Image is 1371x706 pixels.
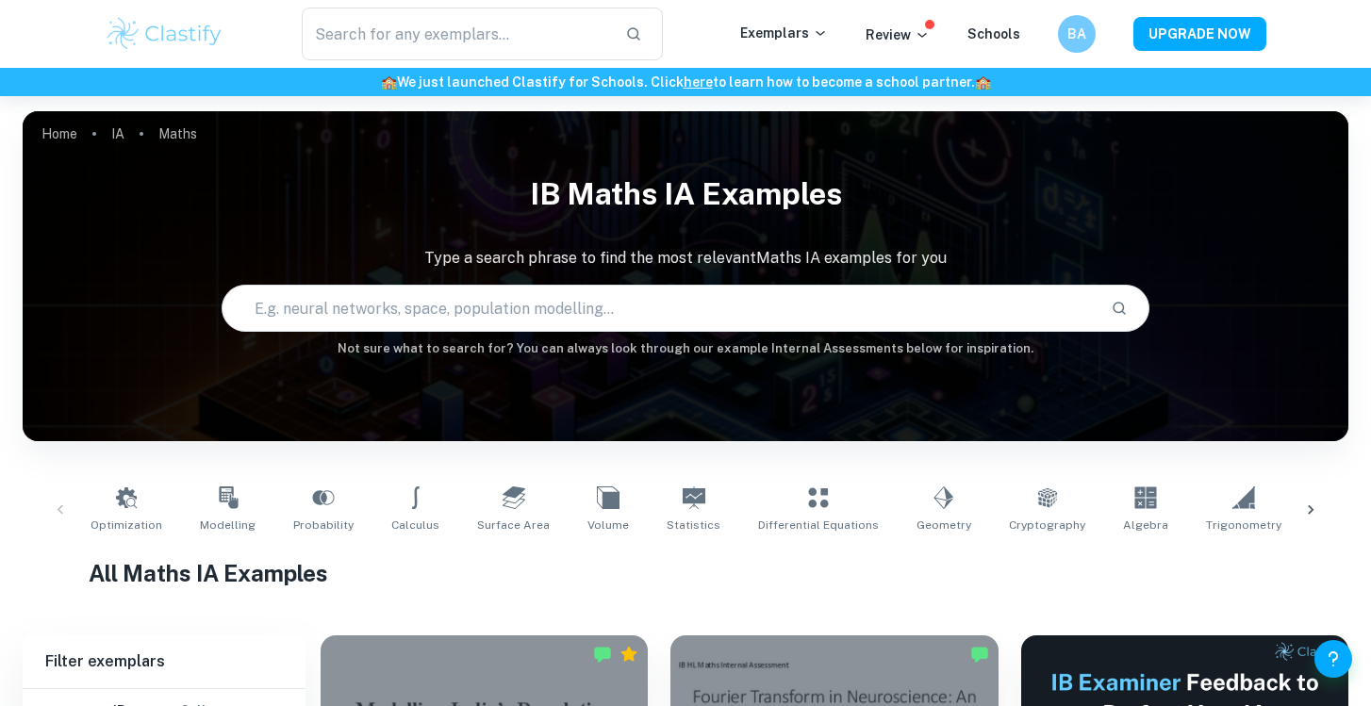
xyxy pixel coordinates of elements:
[975,74,991,90] span: 🏫
[391,517,439,534] span: Calculus
[1314,640,1352,678] button: Help and Feedback
[302,8,610,60] input: Search for any exemplars...
[91,517,162,534] span: Optimization
[740,23,828,43] p: Exemplars
[1009,517,1085,534] span: Cryptography
[619,645,638,664] div: Premium
[758,517,879,534] span: Differential Equations
[4,72,1367,92] h6: We just launched Clastify for Schools. Click to learn how to become a school partner.
[593,645,612,664] img: Marked
[158,123,197,144] p: Maths
[1103,292,1135,324] button: Search
[587,517,629,534] span: Volume
[89,556,1281,590] h1: All Maths IA Examples
[23,339,1348,358] h6: Not sure what to search for? You can always look through our example Internal Assessments below f...
[1133,17,1266,51] button: UPGRADE NOW
[667,517,720,534] span: Statistics
[967,26,1020,41] a: Schools
[970,645,989,664] img: Marked
[1066,24,1088,44] h6: BA
[917,517,971,534] span: Geometry
[684,74,713,90] a: here
[23,164,1348,224] h1: IB Maths IA examples
[23,247,1348,270] p: Type a search phrase to find the most relevant Maths IA examples for you
[1058,15,1096,53] button: BA
[1206,517,1281,534] span: Trigonometry
[477,517,550,534] span: Surface Area
[105,15,224,53] img: Clastify logo
[381,74,397,90] span: 🏫
[866,25,930,45] p: Review
[111,121,124,147] a: IA
[23,635,306,688] h6: Filter exemplars
[223,282,1096,335] input: E.g. neural networks, space, population modelling...
[41,121,77,147] a: Home
[1123,517,1168,534] span: Algebra
[293,517,354,534] span: Probability
[200,517,256,534] span: Modelling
